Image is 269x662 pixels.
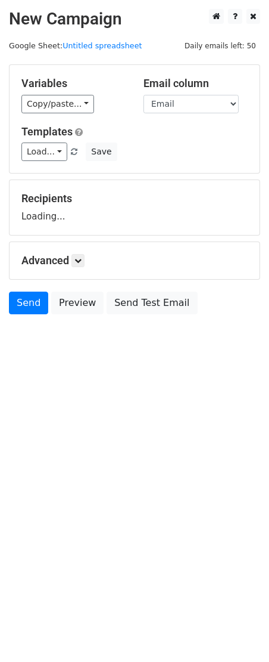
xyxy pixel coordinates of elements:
h5: Advanced [21,254,248,267]
h5: Email column [143,77,248,90]
a: Preview [51,292,104,314]
a: Templates [21,125,73,138]
span: Daily emails left: 50 [180,39,260,52]
a: Daily emails left: 50 [180,41,260,50]
div: Loading... [21,192,248,223]
button: Save [86,143,117,161]
a: Send Test Email [107,292,197,314]
small: Google Sheet: [9,41,142,50]
a: Load... [21,143,67,161]
h5: Recipients [21,192,248,205]
a: Copy/paste... [21,95,94,113]
h2: New Campaign [9,9,260,29]
a: Untitled spreadsheet [62,41,142,50]
a: Send [9,292,48,314]
h5: Variables [21,77,126,90]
